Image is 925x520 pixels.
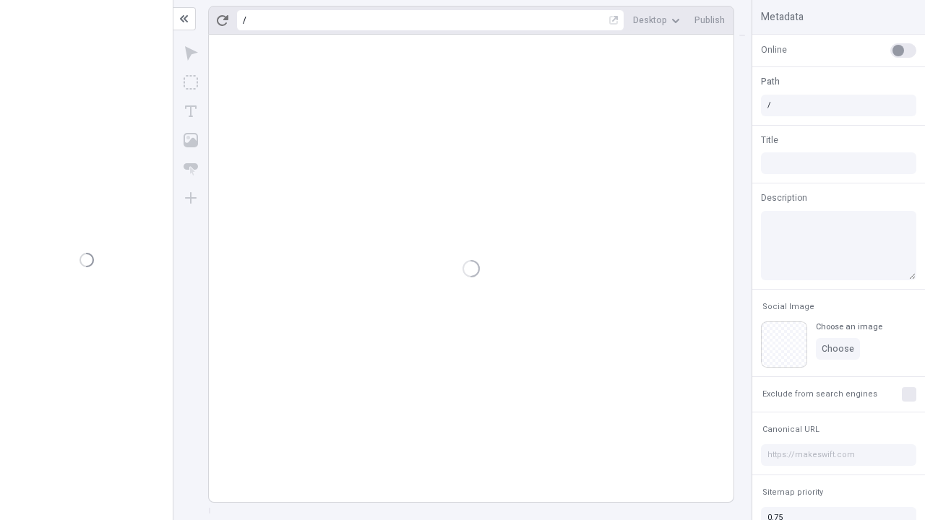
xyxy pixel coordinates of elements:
[689,9,731,31] button: Publish
[760,298,817,316] button: Social Image
[762,424,819,435] span: Canonical URL
[633,14,667,26] span: Desktop
[178,69,204,95] button: Box
[761,191,807,204] span: Description
[761,75,780,88] span: Path
[816,321,882,332] div: Choose an image
[627,9,686,31] button: Desktop
[762,389,877,399] span: Exclude from search engines
[178,127,204,153] button: Image
[760,421,822,438] button: Canonical URL
[178,156,204,182] button: Button
[178,98,204,124] button: Text
[761,444,916,466] input: https://makeswift.com
[761,134,778,147] span: Title
[760,484,826,501] button: Sitemap priority
[243,14,246,26] div: /
[816,338,860,360] button: Choose
[762,487,823,498] span: Sitemap priority
[694,14,725,26] span: Publish
[762,301,814,312] span: Social Image
[760,386,880,403] button: Exclude from search engines
[822,343,854,355] span: Choose
[761,43,787,56] span: Online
